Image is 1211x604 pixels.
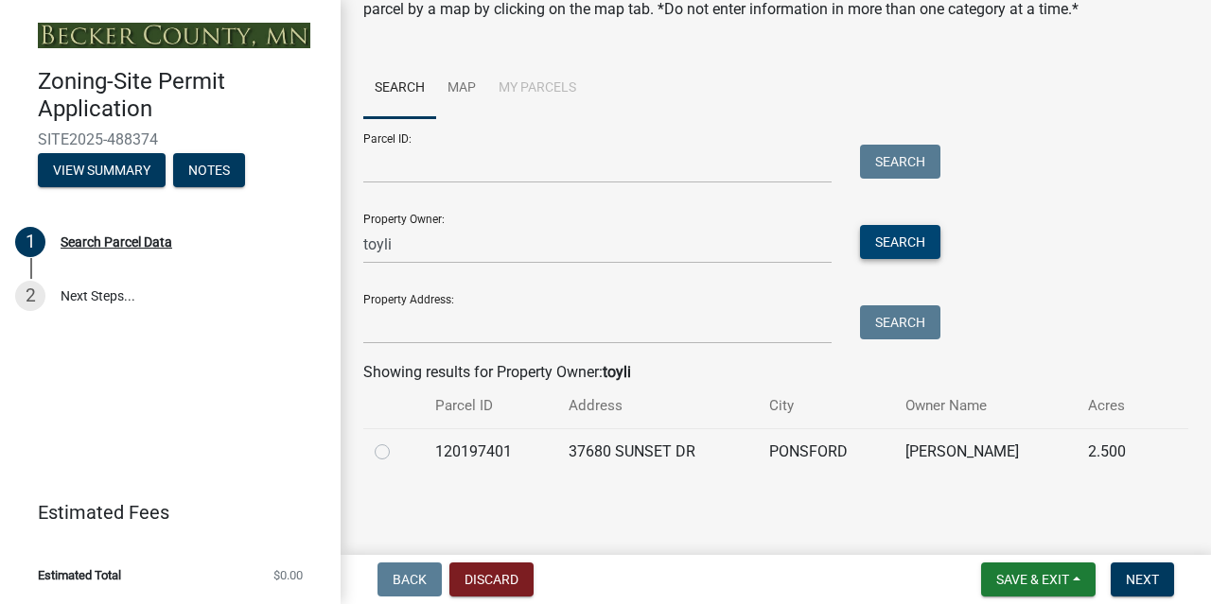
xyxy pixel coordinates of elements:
th: Parcel ID [424,384,557,428]
td: 120197401 [424,428,557,475]
h4: Zoning-Site Permit Application [38,68,325,123]
button: Search [860,305,940,339]
button: Next [1111,562,1174,596]
button: Notes [173,153,245,187]
wm-modal-confirm: Notes [173,164,245,179]
td: 37680 SUNSET DR [557,428,758,475]
button: Discard [449,562,534,596]
a: Map [436,59,487,119]
td: 2.500 [1077,428,1158,475]
span: Estimated Total [38,569,121,581]
div: Search Parcel Data [61,235,172,249]
span: Save & Exit [996,572,1069,587]
span: Back [393,572,427,587]
div: Showing results for Property Owner: [363,361,1188,384]
span: $0.00 [273,569,303,581]
button: Search [860,225,940,259]
wm-modal-confirm: Summary [38,164,166,179]
th: Acres [1077,384,1158,428]
a: Estimated Fees [15,493,310,531]
a: Search [363,59,436,119]
th: Address [557,384,758,428]
div: 2 [15,281,45,311]
th: Owner Name [894,384,1077,428]
td: PONSFORD [758,428,894,475]
td: [PERSON_NAME] [894,428,1077,475]
div: 1 [15,227,45,257]
strong: toyli [603,363,631,381]
button: Save & Exit [981,562,1096,596]
button: Search [860,145,940,179]
span: SITE2025-488374 [38,130,303,148]
span: Next [1126,572,1159,587]
button: Back [377,562,442,596]
button: View Summary [38,153,166,187]
img: Becker County, Minnesota [38,23,310,48]
th: City [758,384,894,428]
